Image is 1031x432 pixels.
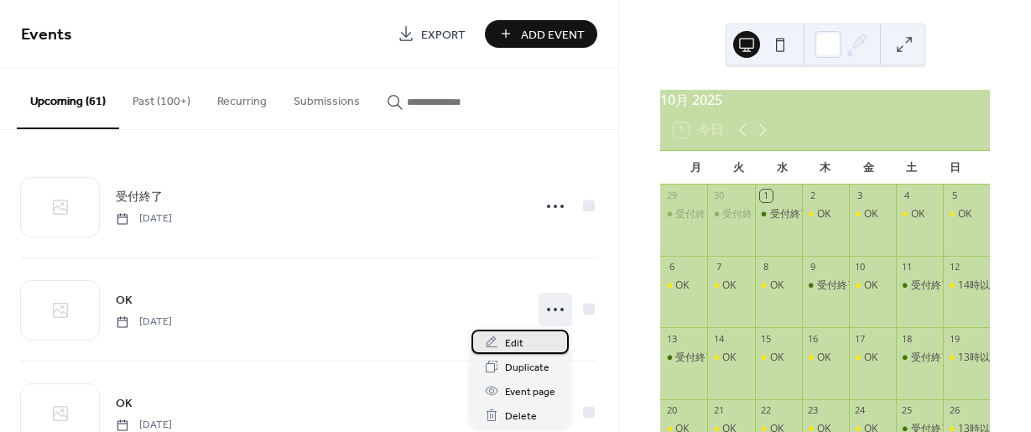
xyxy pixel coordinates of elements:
[755,207,802,221] div: 受付終了
[21,18,72,51] span: Events
[770,207,810,221] div: 受付終了
[116,211,172,226] span: [DATE]
[760,404,773,417] div: 22
[665,261,678,273] div: 6
[717,151,761,185] div: 火
[521,26,585,44] span: Add Event
[901,332,914,345] div: 18
[943,351,990,365] div: 13時以降OK
[802,207,849,221] div: OK
[864,351,877,365] div: OK
[864,278,877,293] div: OK
[943,278,990,293] div: 14時以降OK
[770,351,784,365] div: OK
[864,207,877,221] div: OK
[817,351,831,365] div: OK
[116,187,163,206] a: 受付終了
[722,351,736,365] div: OK
[712,261,725,273] div: 7
[505,408,537,425] span: Delete
[854,261,867,273] div: 10
[421,26,466,44] span: Export
[675,351,716,365] div: 受付終了
[665,332,678,345] div: 13
[485,20,597,48] button: Add Event
[116,393,133,413] a: OK
[948,404,961,417] div: 26
[505,359,549,377] span: Duplicate
[849,351,896,365] div: OK
[807,332,820,345] div: 16
[901,190,914,202] div: 4
[804,151,847,185] div: 木
[802,351,849,365] div: OK
[674,151,717,185] div: 月
[755,278,802,293] div: OK
[846,151,890,185] div: 金
[665,404,678,417] div: 20
[116,315,172,330] span: [DATE]
[660,278,707,293] div: OK
[896,351,943,365] div: 受付終了
[911,207,924,221] div: OK
[854,332,867,345] div: 17
[849,278,896,293] div: OK
[933,151,976,185] div: 日
[385,20,478,48] a: Export
[722,207,763,221] div: 受付終了
[807,190,820,202] div: 2
[675,278,689,293] div: OK
[760,151,804,185] div: 水
[116,292,133,310] span: OK
[116,290,133,310] a: OK
[712,332,725,345] div: 14
[958,351,1013,365] div: 13時以降OK
[722,278,736,293] div: OK
[896,207,943,221] div: OK
[911,351,951,365] div: 受付終了
[760,190,773,202] div: 1
[204,68,280,128] button: Recurring
[707,278,754,293] div: OK
[707,207,754,221] div: 受付終了
[707,351,754,365] div: OK
[675,207,716,221] div: 受付終了
[660,90,990,110] div: 10月 2025
[505,383,555,401] span: Event page
[854,190,867,202] div: 3
[807,261,820,273] div: 9
[760,332,773,345] div: 15
[802,278,849,293] div: 受付終了
[948,261,961,273] div: 12
[665,190,678,202] div: 29
[712,190,725,202] div: 30
[943,207,990,221] div: OK
[958,278,1013,293] div: 14時以降OK
[760,261,773,273] div: 8
[116,189,163,206] span: 受付終了
[854,404,867,417] div: 24
[505,335,523,352] span: Edit
[901,261,914,273] div: 11
[119,68,204,128] button: Past (100+)
[116,395,133,413] span: OK
[817,207,831,221] div: OK
[807,404,820,417] div: 23
[712,404,725,417] div: 21
[958,207,971,221] div: OK
[280,68,373,128] button: Submissions
[948,332,961,345] div: 19
[770,278,784,293] div: OK
[755,351,802,365] div: OK
[817,278,857,293] div: 受付終了
[901,404,914,417] div: 25
[849,207,896,221] div: OK
[660,207,707,221] div: 受付終了
[911,278,951,293] div: 受付終了
[896,278,943,293] div: 受付終了
[17,68,119,129] button: Upcoming (61)
[890,151,934,185] div: 土
[660,351,707,365] div: 受付終了
[948,190,961,202] div: 5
